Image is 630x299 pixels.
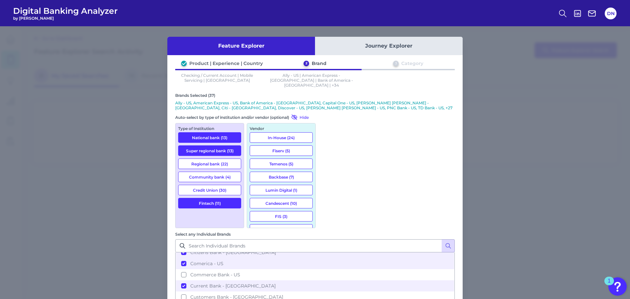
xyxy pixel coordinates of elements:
button: Super regional bank (13) [178,145,241,156]
button: DN [605,8,617,19]
button: Commerce Bank - US [176,269,454,280]
span: Digital Banking Analyzer [13,6,118,16]
div: Vendor [250,126,313,131]
button: Temenos (5) [250,159,313,169]
button: Citizens Bank - [GEOGRAPHIC_DATA] [176,247,454,258]
div: Auto-select by type of institution and/or vendor (optional) [175,114,316,120]
button: Candescent (10) [250,198,313,208]
button: Open Resource Center, 1 new notification [608,277,627,296]
button: Community bank (4) [178,172,241,182]
span: Citizens Bank - [GEOGRAPHIC_DATA] [190,249,276,255]
button: Fiserv (5) [250,145,313,156]
button: Hide [289,114,309,120]
input: Search Individual Brands [175,239,455,252]
button: National bank (13) [178,132,241,143]
div: 2 [304,61,309,66]
div: 3 [393,61,399,66]
button: Feature Explorer [167,37,315,55]
p: Ally - US, American Express - US, Bank of America - [GEOGRAPHIC_DATA], Capital One - US, [PERSON_... [175,100,455,110]
button: Credit Union (30) [178,185,241,195]
button: Comerica - US [176,258,454,269]
div: Brands Selected (37) [175,93,455,98]
button: Regional bank (22) [178,159,241,169]
span: Commerce Bank - US [190,272,240,278]
p: Checking / Current Account | Mobile Servicing | [GEOGRAPHIC_DATA] [175,73,259,88]
button: Fintech (11) [178,198,241,208]
div: Brand [312,60,326,66]
span: Comerica - US [190,261,223,267]
button: In-House (24) [250,132,313,143]
p: Ally - US | American Express - [GEOGRAPHIC_DATA] | Bank of America - [GEOGRAPHIC_DATA] | +34 [270,73,354,88]
div: Category [401,60,423,66]
button: Journey Explorer [315,37,463,55]
button: Lumin Digital (1) [250,185,313,195]
div: Product | Experience | Country [189,60,263,66]
div: 1 [608,281,611,289]
button: Current Bank - [GEOGRAPHIC_DATA] [176,280,454,291]
button: Backbase (7) [250,172,313,182]
button: FIS (3) [250,211,313,222]
div: Type of Institution [178,126,241,131]
button: Q2eBanking (7) [250,224,313,235]
span: by [PERSON_NAME] [13,16,118,21]
span: Current Bank - [GEOGRAPHIC_DATA] [190,283,276,289]
label: Select any Individual Brands [175,232,231,237]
